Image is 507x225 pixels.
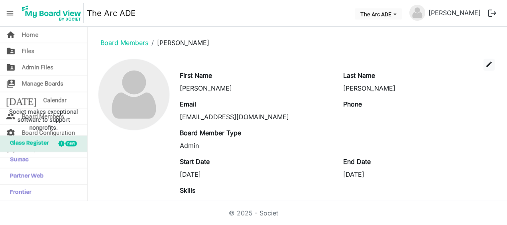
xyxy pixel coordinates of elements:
[425,5,484,21] a: [PERSON_NAME]
[355,8,402,20] button: The Arc ADE dropdownbutton
[6,152,29,168] span: Sumac
[6,43,16,59] span: folder_shared
[343,71,375,80] label: Last Name
[343,157,371,166] label: End Date
[4,108,84,132] span: Societ makes exceptional software to support nonprofits.
[6,27,16,43] span: home
[6,92,37,108] span: [DATE]
[20,3,84,23] img: My Board View Logo
[180,141,331,150] div: Admin
[229,209,278,217] a: © 2025 - Societ
[100,39,148,47] a: Board Members
[22,76,63,92] span: Manage Boards
[180,99,196,109] label: Email
[6,76,16,92] span: switch_account
[485,61,493,68] span: edit
[484,5,501,22] button: logout
[43,92,67,108] span: Calendar
[98,59,169,130] img: no-profile-picture.svg
[6,136,49,152] span: Glass Register
[22,27,38,43] span: Home
[6,168,43,184] span: Partner Web
[180,112,331,122] div: [EMAIL_ADDRESS][DOMAIN_NAME]
[87,5,136,21] a: The Arc ADE
[20,3,87,23] a: My Board View Logo
[180,186,195,195] label: Skills
[180,83,331,93] div: [PERSON_NAME]
[180,71,212,80] label: First Name
[180,170,331,179] div: [DATE]
[180,157,210,166] label: Start Date
[65,141,77,146] div: new
[483,59,495,71] button: edit
[22,43,35,59] span: Files
[409,5,425,21] img: no-profile-picture.svg
[22,59,53,75] span: Admin Files
[343,170,495,179] div: [DATE]
[148,38,209,47] li: [PERSON_NAME]
[343,83,495,93] div: [PERSON_NAME]
[6,59,16,75] span: folder_shared
[6,185,31,201] span: Frontier
[2,6,18,21] span: menu
[343,99,362,109] label: Phone
[180,128,241,138] label: Board Member Type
